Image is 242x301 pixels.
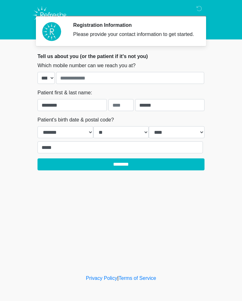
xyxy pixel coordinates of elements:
[37,53,205,59] h2: Tell us about you (or the patient if it's not you)
[86,275,118,281] a: Privacy Policy
[37,62,135,69] label: Which mobile number can we reach you at?
[37,89,92,97] label: Patient first & last name:
[37,116,114,124] label: Patient's birth date & postal code?
[118,275,156,281] a: Terms of Service
[42,22,61,41] img: Agent Avatar
[117,275,118,281] a: |
[31,5,69,26] img: Refresh RX Logo
[73,31,195,38] div: Please provide your contact information to get started.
